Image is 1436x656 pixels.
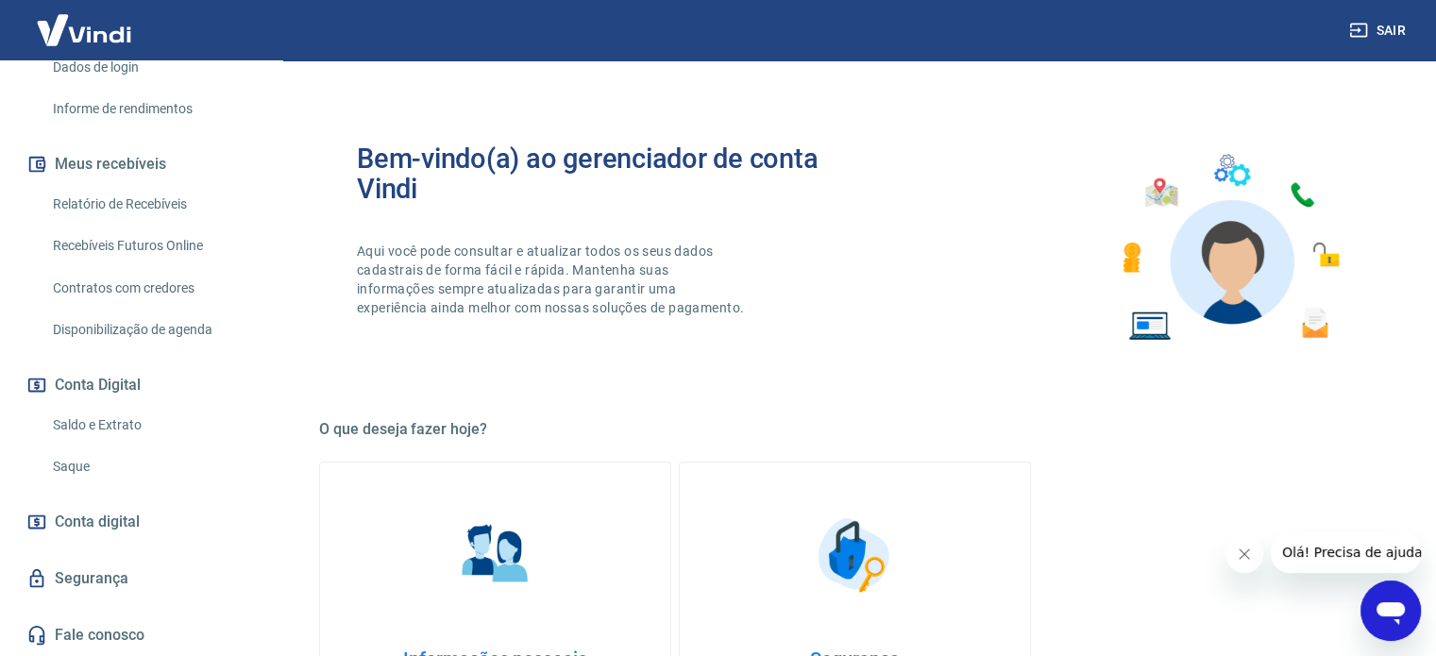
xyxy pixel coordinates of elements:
[357,143,855,204] h2: Bem-vindo(a) ao gerenciador de conta Vindi
[23,614,260,656] a: Fale conosco
[23,501,260,543] a: Conta digital
[319,420,1391,439] h5: O que deseja fazer hoje?
[357,242,748,317] p: Aqui você pode consultar e atualizar todos os seus dados cadastrais de forma fácil e rápida. Mant...
[45,447,260,486] a: Saque
[23,1,145,59] img: Vindi
[55,509,140,535] span: Conta digital
[45,90,260,128] a: Informe de rendimentos
[1225,535,1263,573] iframe: Fechar mensagem
[45,311,260,349] a: Disponibilização de agenda
[1106,143,1353,352] img: Imagem de um avatar masculino com diversos icones exemplificando as funcionalidades do gerenciado...
[45,227,260,265] a: Recebíveis Futuros Online
[23,143,260,185] button: Meus recebíveis
[45,48,260,87] a: Dados de login
[808,508,903,602] img: Segurança
[11,13,159,28] span: Olá! Precisa de ajuda?
[1345,13,1413,48] button: Sair
[45,185,260,224] a: Relatório de Recebíveis
[1271,531,1421,573] iframe: Mensagem da empresa
[45,406,260,445] a: Saldo e Extrato
[45,269,260,308] a: Contratos com credores
[23,558,260,599] a: Segurança
[23,364,260,406] button: Conta Digital
[1360,580,1421,641] iframe: Botão para abrir a janela de mensagens
[448,508,543,602] img: Informações pessoais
